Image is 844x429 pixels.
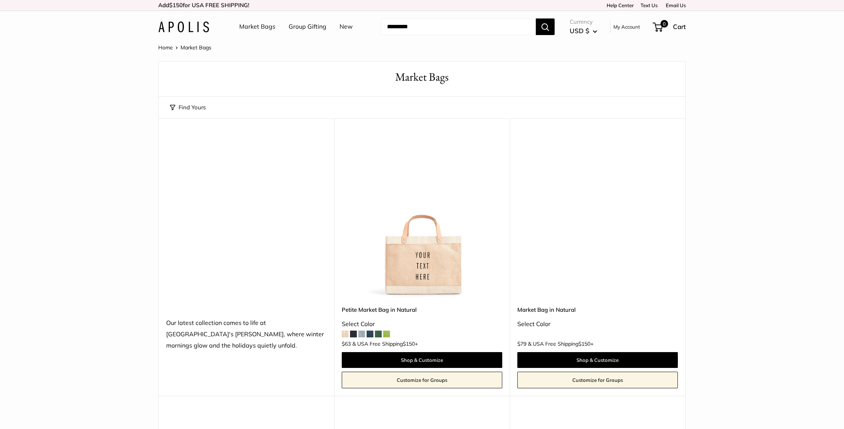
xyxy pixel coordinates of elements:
[342,340,351,347] span: $63
[342,352,502,368] a: Shop & Customize
[352,341,418,346] span: & USA Free Shipping +
[170,102,206,113] button: Find Yours
[613,22,640,31] a: My Account
[158,21,209,32] img: Apolis
[239,21,275,32] a: Market Bags
[289,21,326,32] a: Group Gifting
[641,2,657,8] a: Text Us
[170,69,674,85] h1: Market Bags
[339,21,353,32] a: New
[342,137,502,298] a: Petite Market Bag in NaturalPetite Market Bag in Natural
[517,372,678,388] a: Customize for Groups
[570,25,597,37] button: USD $
[517,305,678,314] a: Market Bag in Natural
[342,372,502,388] a: Customize for Groups
[517,137,678,298] a: Market Bag in NaturalMarket Bag in Natural
[528,341,593,346] span: & USA Free Shipping +
[342,137,502,298] img: Petite Market Bag in Natural
[673,23,686,31] span: Cart
[169,2,183,9] span: $150
[661,20,668,28] span: 0
[570,17,597,27] span: Currency
[663,2,686,8] a: Email Us
[517,340,526,347] span: $79
[158,43,211,52] nav: Breadcrumb
[403,340,415,347] span: $150
[180,44,211,51] span: Market Bags
[158,44,173,51] a: Home
[604,2,634,8] a: Help Center
[570,27,589,35] span: USD $
[166,317,327,351] div: Our latest collection comes to life at [GEOGRAPHIC_DATA]'s [PERSON_NAME], where winter mornings g...
[517,352,678,368] a: Shop & Customize
[517,319,678,330] div: Select Color
[381,18,536,35] input: Search...
[342,319,502,330] div: Select Color
[536,18,555,35] button: Search
[342,305,502,314] a: Petite Market Bag in Natural
[578,340,590,347] span: $150
[653,21,686,33] a: 0 Cart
